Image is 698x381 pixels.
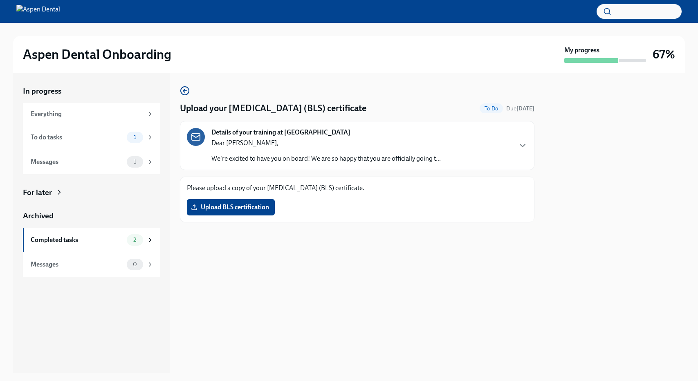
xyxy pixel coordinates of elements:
[506,105,534,112] span: Due
[480,105,503,112] span: To Do
[506,105,534,112] span: October 19th, 2025 10:00
[23,86,160,96] a: In progress
[23,125,160,150] a: To do tasks1
[129,134,141,140] span: 1
[23,211,160,221] a: Archived
[23,228,160,252] a: Completed tasks2
[180,102,366,114] h4: Upload your [MEDICAL_DATA] (BLS) certificate
[564,46,599,55] strong: My progress
[31,133,123,142] div: To do tasks
[31,157,123,166] div: Messages
[23,46,171,63] h2: Aspen Dental Onboarding
[653,47,675,62] h3: 67%
[187,199,275,215] label: Upload BLS certification
[23,187,52,198] div: For later
[187,184,527,193] p: Please upload a copy of your [MEDICAL_DATA] (BLS) certificate.
[23,150,160,174] a: Messages1
[31,260,123,269] div: Messages
[211,139,441,148] p: Dear [PERSON_NAME],
[128,237,141,243] span: 2
[211,154,441,163] p: We're excited to have you on board! We are so happy that you are officially going t...
[23,252,160,277] a: Messages0
[31,235,123,244] div: Completed tasks
[193,203,269,211] span: Upload BLS certification
[211,128,350,137] strong: Details of your training at [GEOGRAPHIC_DATA]
[16,5,60,18] img: Aspen Dental
[516,105,534,112] strong: [DATE]
[23,187,160,198] a: For later
[129,159,141,165] span: 1
[31,110,143,119] div: Everything
[128,261,142,267] span: 0
[23,103,160,125] a: Everything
